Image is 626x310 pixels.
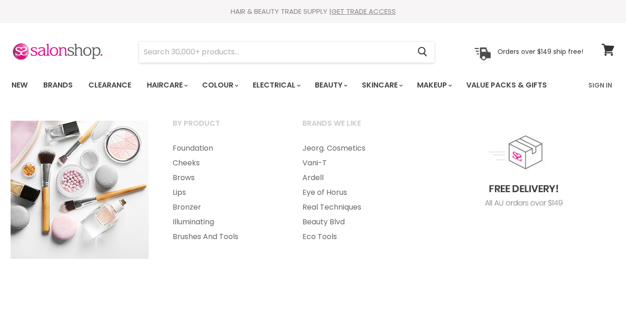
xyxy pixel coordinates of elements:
[139,41,410,63] input: Search
[161,156,289,170] a: Cheeks
[459,76,554,95] a: Value Packs & Gifts
[5,76,35,95] a: New
[291,170,419,185] a: Ardell
[81,76,138,95] a: Clearance
[331,6,396,16] a: GET TRADE ACCESS
[291,141,419,244] ul: Main menu
[161,185,289,200] a: Lips
[291,116,419,139] a: Brands we like
[291,215,419,229] a: Beauty Blvd
[161,200,289,215] a: Bronzer
[36,76,80,95] a: Brands
[195,76,244,95] a: Colour
[140,76,193,95] a: Haircare
[583,76,618,95] a: Sign In
[161,215,289,229] a: Illuminating
[161,229,289,244] a: Brushes And Tools
[291,141,419,156] a: Jeorg. Cosmetics
[139,41,435,63] form: Product
[410,76,458,95] a: Makeup
[161,141,289,156] a: Foundation
[161,141,289,244] ul: Main menu
[5,72,568,99] ul: Main menu
[291,185,419,200] a: Eye of Horus
[246,76,306,95] a: Electrical
[291,200,419,215] a: Real Techniques
[161,116,289,139] a: By Product
[355,76,408,95] a: Skincare
[291,229,419,244] a: Eco Tools
[498,47,583,56] p: Orders over $149 ship free!
[161,170,289,185] a: Brows
[291,156,419,170] a: Vani-T
[308,76,353,95] a: Beauty
[410,41,435,63] button: Search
